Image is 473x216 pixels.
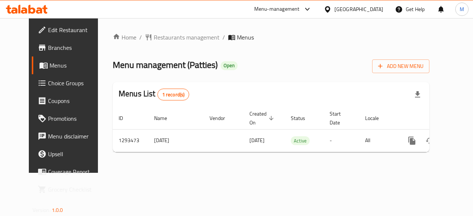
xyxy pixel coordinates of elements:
[32,56,108,74] a: Menus
[334,5,383,13] div: [GEOGRAPHIC_DATA]
[48,132,102,141] span: Menu disclaimer
[48,185,102,194] span: Grocery Checklist
[48,96,102,105] span: Coupons
[33,205,51,215] span: Version:
[291,137,310,145] span: Active
[113,33,136,42] a: Home
[113,33,429,42] nav: breadcrumb
[359,129,397,152] td: All
[237,33,254,42] span: Menus
[154,114,177,123] span: Name
[52,205,63,215] span: 1.0.0
[32,92,108,110] a: Coupons
[378,62,423,71] span: Add New Menu
[32,163,108,181] a: Coverage Report
[249,109,276,127] span: Created On
[32,21,108,39] a: Edit Restaurant
[145,33,220,42] a: Restaurants management
[403,132,421,150] button: more
[222,33,225,42] li: /
[32,145,108,163] a: Upsell
[148,129,204,152] td: [DATE]
[158,91,189,98] span: 1 record(s)
[421,132,439,150] button: Change Status
[32,74,108,92] a: Choice Groups
[119,88,189,100] h2: Menus List
[48,43,102,52] span: Branches
[119,114,133,123] span: ID
[32,127,108,145] a: Menu disclaimer
[157,89,190,100] div: Total records count
[48,25,102,34] span: Edit Restaurant
[409,86,426,103] div: Export file
[221,61,238,70] div: Open
[460,5,464,13] span: M
[365,114,388,123] span: Locale
[113,56,218,73] span: Menu management ( Patties )
[48,150,102,158] span: Upsell
[32,110,108,127] a: Promotions
[32,181,108,198] a: Grocery Checklist
[324,129,359,152] td: -
[139,33,142,42] li: /
[372,59,429,73] button: Add New Menu
[48,167,102,176] span: Coverage Report
[249,136,265,145] span: [DATE]
[330,109,350,127] span: Start Date
[113,129,148,152] td: 1293473
[291,114,315,123] span: Status
[48,79,102,88] span: Choice Groups
[154,33,220,42] span: Restaurants management
[32,39,108,56] a: Branches
[50,61,102,70] span: Menus
[221,62,238,69] span: Open
[210,114,235,123] span: Vendor
[48,114,102,123] span: Promotions
[254,5,300,14] div: Menu-management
